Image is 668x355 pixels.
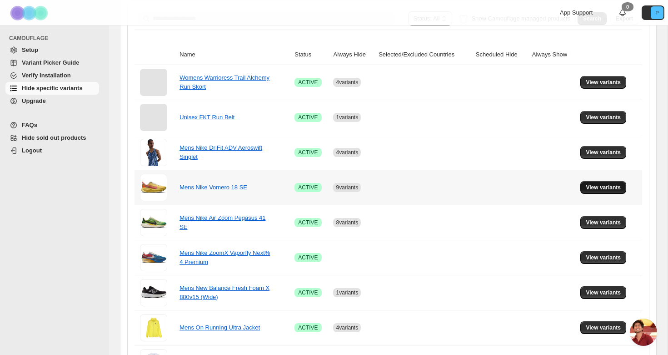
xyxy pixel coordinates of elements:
[7,0,53,25] img: Camouflage
[298,219,318,226] span: ACTIVE
[376,45,473,65] th: Selected/Excluded Countries
[22,147,42,154] span: Logout
[580,111,626,124] button: View variants
[5,44,99,56] a: Setup
[140,314,167,341] img: Mens On Running Ultra Jacket
[140,174,167,201] img: Mens Nike Vomero 18 SE
[5,82,99,95] a: Hide specific variants
[336,79,358,86] span: 4 variants
[586,254,621,261] span: View variants
[580,146,626,159] button: View variants
[298,324,318,331] span: ACTIVE
[179,324,260,331] a: Mens On Running Ultra Jacket
[5,119,99,132] a: FAQs
[5,95,99,107] a: Upgrade
[642,5,664,20] button: Avatar with initials P
[179,144,262,160] a: Mens Nike DriFit ADV Aeroswift Singlet
[5,132,99,144] a: Hide sold out products
[336,325,358,331] span: 4 variants
[22,97,46,104] span: Upgrade
[5,56,99,69] a: Variant Picker Guide
[22,72,71,79] span: Verify Installation
[5,69,99,82] a: Verify Installation
[580,76,626,89] button: View variants
[298,184,318,191] span: ACTIVE
[298,254,318,261] span: ACTIVE
[22,134,86,141] span: Hide sold out products
[9,35,103,42] span: CAMOUFLAGE
[473,45,529,65] th: Scheduled Hide
[336,289,358,296] span: 1 variants
[22,46,38,53] span: Setup
[140,139,167,166] img: Mens Nike DriFit ADV Aeroswift Singlet
[336,184,358,191] span: 9 variants
[22,85,83,91] span: Hide specific variants
[179,74,269,90] a: Womens Warrioress Trail Alchemy Run Skort
[630,319,657,346] a: Open chat
[529,45,578,65] th: Always Show
[655,10,658,15] text: P
[586,79,621,86] span: View variants
[177,45,292,65] th: Name
[586,184,621,191] span: View variants
[140,279,167,306] img: Mens New Balance Fresh Foam X 880v15 (Wide)
[298,114,318,121] span: ACTIVE
[580,216,626,229] button: View variants
[330,45,376,65] th: Always Hide
[179,249,270,265] a: Mens Nike ZoomX Vaporfly Next% 4 Premium
[560,9,593,16] span: App Support
[586,324,621,331] span: View variants
[179,114,234,121] a: Unisex FKT Run Belt
[336,149,358,156] span: 4 variants
[298,289,318,296] span: ACTIVE
[179,284,269,300] a: Mens New Balance Fresh Foam X 880v15 (Wide)
[622,2,633,11] div: 0
[179,184,247,191] a: Mens Nike Vomero 18 SE
[22,59,79,66] span: Variant Picker Guide
[298,79,318,86] span: ACTIVE
[580,181,626,194] button: View variants
[292,45,330,65] th: Status
[618,8,627,17] a: 0
[580,321,626,334] button: View variants
[140,209,167,236] img: Mens Nike Air Zoom Pegasus 41 SE
[336,219,358,226] span: 8 variants
[580,286,626,299] button: View variants
[586,149,621,156] span: View variants
[580,251,626,264] button: View variants
[586,114,621,121] span: View variants
[586,289,621,296] span: View variants
[179,214,265,230] a: Mens Nike Air Zoom Pegasus 41 SE
[336,114,358,121] span: 1 variants
[298,149,318,156] span: ACTIVE
[22,122,37,128] span: FAQs
[5,144,99,157] a: Logout
[586,219,621,226] span: View variants
[651,6,663,19] span: Avatar with initials P
[140,244,167,271] img: Mens Nike ZoomX Vaporfly Next% 4 Premium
